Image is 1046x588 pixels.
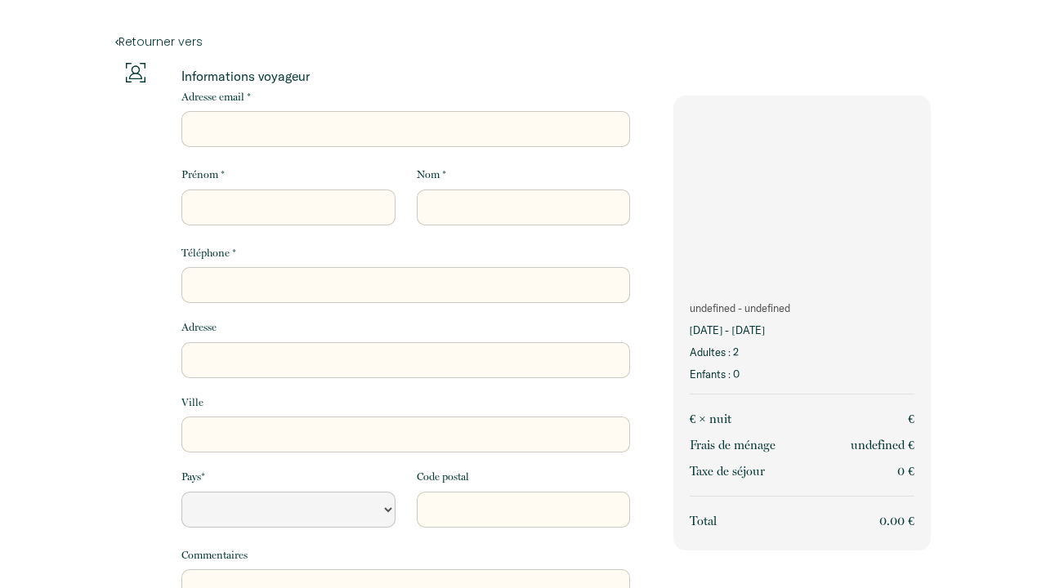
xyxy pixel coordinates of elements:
span: 0.00 € [879,514,914,528]
label: Code postal [417,469,469,485]
img: guests-info [126,63,145,82]
span: Total [690,514,717,528]
label: Commentaires [181,547,248,563]
p: € [908,409,914,429]
label: Adresse [181,319,217,336]
p: Taxe de séjour [690,461,765,481]
p: 0 € [897,461,914,481]
a: Retourner vers [115,33,931,51]
p: Informations voyageur [181,68,630,84]
label: Prénom * [181,167,225,183]
p: undefined - undefined [690,301,914,316]
p: Frais de ménage [690,435,776,455]
label: Nom * [417,167,446,183]
label: Ville [181,394,203,411]
label: Téléphone * [181,245,236,261]
p: Enfants : 0 [690,367,914,382]
img: rental-image [673,96,931,288]
select: Default select example [181,492,395,528]
p: undefined € [851,435,914,455]
p: [DATE] - [DATE] [690,323,914,338]
label: Adresse email * [181,89,251,105]
p: Adultes : 2 [690,345,914,360]
label: Pays [181,469,205,485]
p: € × nuit [690,409,731,429]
